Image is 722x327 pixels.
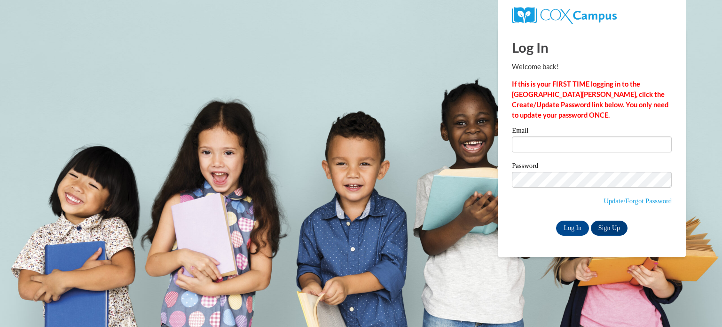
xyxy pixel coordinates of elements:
[512,80,668,119] strong: If this is your FIRST TIME logging in to the [GEOGRAPHIC_DATA][PERSON_NAME], click the Create/Upd...
[556,221,589,236] input: Log In
[512,127,672,136] label: Email
[512,62,672,72] p: Welcome back!
[512,162,672,172] label: Password
[512,7,617,24] img: COX Campus
[591,221,628,236] a: Sign Up
[604,197,672,205] a: Update/Forgot Password
[512,11,617,19] a: COX Campus
[512,38,672,57] h1: Log In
